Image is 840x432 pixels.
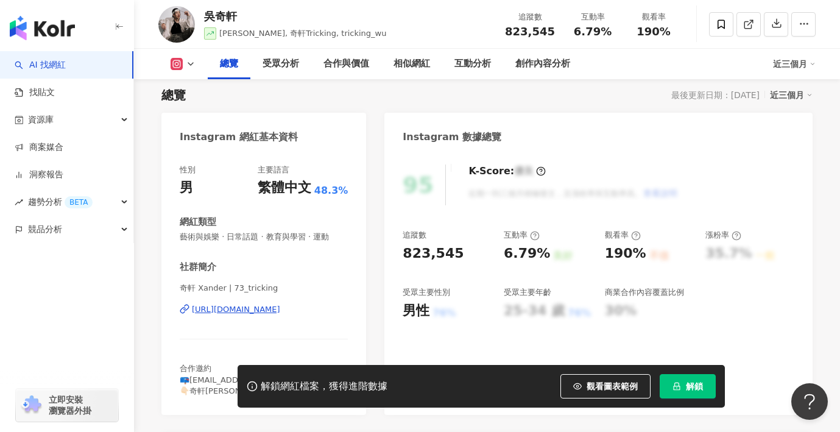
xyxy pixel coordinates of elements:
div: 受眾分析 [263,57,299,71]
span: 解鎖 [686,381,703,391]
div: [URL][DOMAIN_NAME] [192,304,280,315]
div: Instagram 網紅基本資料 [180,130,298,144]
span: 48.3% [314,184,348,197]
div: 主要語言 [258,165,289,175]
div: 觀看率 [605,230,641,241]
div: 總覽 [161,87,186,104]
span: 190% [637,26,671,38]
span: 合作邀約 📪[EMAIL_ADDRESS][DOMAIN_NAME] 👇🏻奇軒[PERSON_NAME]👇🏻 [180,364,328,395]
div: 近三個月 [770,87,813,103]
div: Instagram 數據總覽 [403,130,501,144]
div: BETA [65,196,93,208]
a: 洞察報告 [15,169,63,181]
div: 互動率 [570,11,616,23]
span: 觀看圖表範例 [587,381,638,391]
div: 互動率 [504,230,540,241]
button: 觀看圖表範例 [560,374,651,398]
span: 立即安裝 瀏覽器外掛 [49,394,91,416]
button: 解鎖 [660,374,716,398]
img: chrome extension [19,395,43,415]
span: 奇軒 Xander | 73_tricking [180,283,348,294]
div: 相似網紅 [394,57,430,71]
div: 男性 [403,302,429,320]
a: 商案媒合 [15,141,63,154]
a: [URL][DOMAIN_NAME] [180,304,348,315]
div: 追蹤數 [505,11,555,23]
div: 總覽 [220,57,238,71]
span: rise [15,198,23,207]
div: 漲粉率 [705,230,741,241]
a: searchAI 找網紅 [15,59,66,71]
div: 最後更新日期：[DATE] [671,90,760,100]
span: 6.79% [574,26,612,38]
span: 藝術與娛樂 · 日常話題 · 教育與學習 · 運動 [180,232,348,243]
div: 受眾主要性別 [403,287,450,298]
div: 商業合作內容覆蓋比例 [605,287,684,298]
a: chrome extension立即安裝 瀏覽器外掛 [16,389,118,422]
div: 繁體中文 [258,179,311,197]
div: 近三個月 [773,54,816,74]
div: 190% [605,244,646,263]
div: K-Score : [468,165,546,178]
div: 6.79% [504,244,550,263]
span: 資源庫 [28,106,54,133]
div: 吳奇軒 [204,9,387,24]
div: 解鎖網紅檔案，獲得進階數據 [261,380,387,393]
span: 競品分析 [28,216,62,243]
div: 合作與價值 [323,57,369,71]
span: 823,545 [505,25,555,38]
div: 追蹤數 [403,230,426,241]
div: 性別 [180,165,196,175]
div: 男 [180,179,193,197]
span: [PERSON_NAME], 奇軒Tricking, tricking_wu [219,29,387,38]
a: 找貼文 [15,87,55,99]
div: 互動分析 [454,57,491,71]
div: 觀看率 [630,11,677,23]
span: lock [672,382,681,391]
div: 創作內容分析 [515,57,570,71]
img: KOL Avatar [158,6,195,43]
div: 823,545 [403,244,464,263]
span: 趨勢分析 [28,188,93,216]
div: 網紅類型 [180,216,216,228]
div: 受眾主要年齡 [504,287,551,298]
img: logo [10,16,75,40]
div: 社群簡介 [180,261,216,274]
